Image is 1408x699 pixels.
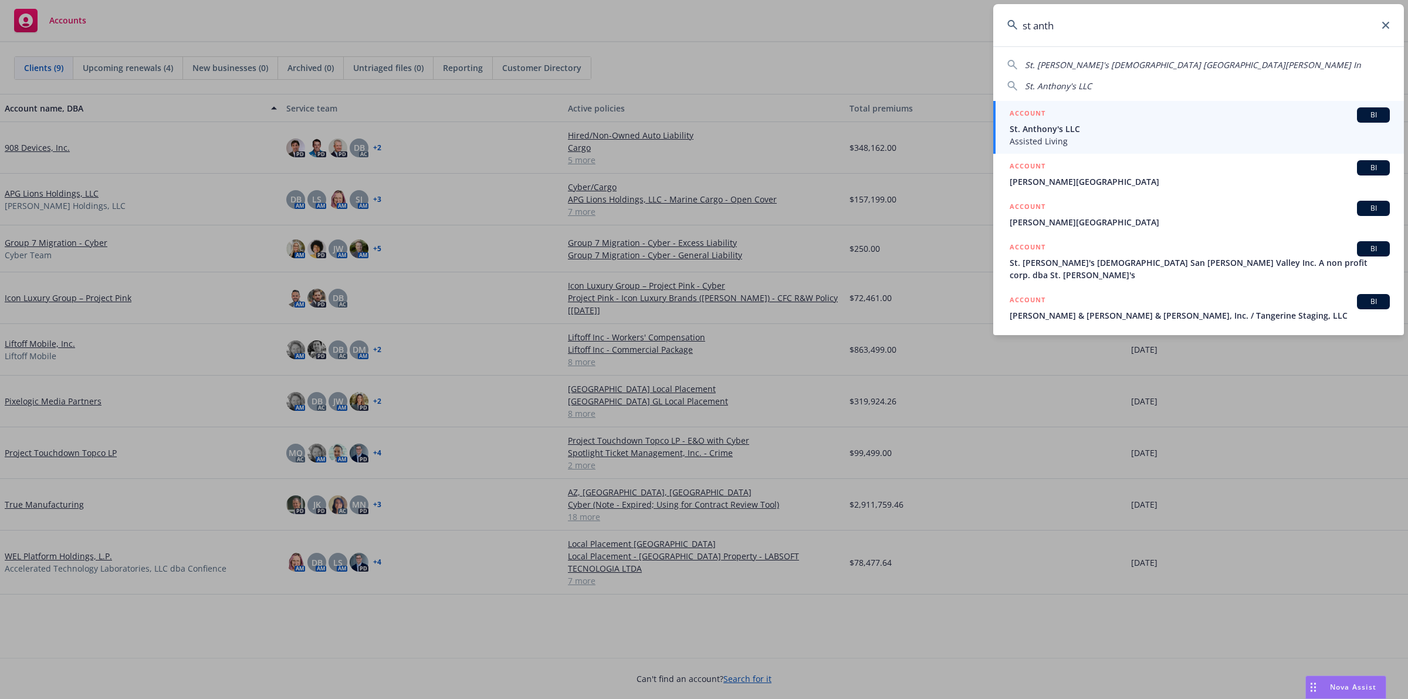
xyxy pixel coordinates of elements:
[1010,241,1045,255] h5: ACCOUNT
[993,288,1404,328] a: ACCOUNTBI[PERSON_NAME] & [PERSON_NAME] & [PERSON_NAME], Inc. / Tangerine Staging, LLC
[993,154,1404,194] a: ACCOUNTBI[PERSON_NAME][GEOGRAPHIC_DATA]
[1362,203,1385,214] span: BI
[1025,59,1361,70] span: St. [PERSON_NAME]'s [DEMOGRAPHIC_DATA] [GEOGRAPHIC_DATA][PERSON_NAME] In
[1010,256,1390,281] span: St. [PERSON_NAME]'s [DEMOGRAPHIC_DATA] San [PERSON_NAME] Valley Inc. A non profit corp. dba St. [...
[1010,175,1390,188] span: [PERSON_NAME][GEOGRAPHIC_DATA]
[1010,160,1045,174] h5: ACCOUNT
[1362,163,1385,173] span: BI
[1010,294,1045,308] h5: ACCOUNT
[1362,110,1385,120] span: BI
[1010,309,1390,322] span: [PERSON_NAME] & [PERSON_NAME] & [PERSON_NAME], Inc. / Tangerine Staging, LLC
[993,101,1404,154] a: ACCOUNTBISt. Anthony's LLCAssisted Living
[993,194,1404,235] a: ACCOUNTBI[PERSON_NAME][GEOGRAPHIC_DATA]
[1010,135,1390,147] span: Assisted Living
[1330,682,1376,692] span: Nova Assist
[1010,107,1045,121] h5: ACCOUNT
[1362,296,1385,307] span: BI
[1010,201,1045,215] h5: ACCOUNT
[1010,123,1390,135] span: St. Anthony's LLC
[1025,80,1092,92] span: St. Anthony's LLC
[1306,676,1321,698] div: Drag to move
[993,235,1404,288] a: ACCOUNTBISt. [PERSON_NAME]'s [DEMOGRAPHIC_DATA] San [PERSON_NAME] Valley Inc. A non profit corp. ...
[1010,216,1390,228] span: [PERSON_NAME][GEOGRAPHIC_DATA]
[1305,676,1386,699] button: Nova Assist
[993,4,1404,46] input: Search...
[1362,244,1385,254] span: BI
